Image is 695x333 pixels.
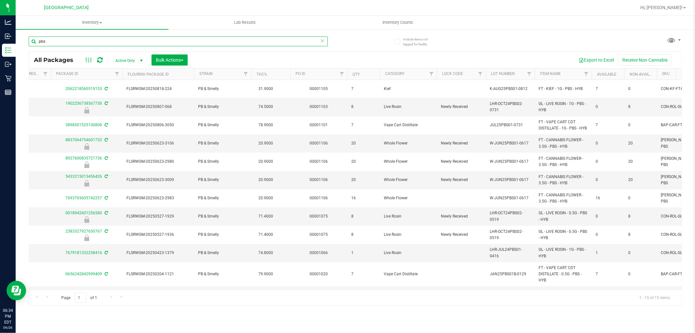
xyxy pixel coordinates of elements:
[337,68,347,80] a: Filter
[3,308,13,325] p: 06:34 PM EDT
[491,71,514,76] a: Lot Number
[310,159,328,164] a: 00001106
[198,86,247,92] span: PB & Smelly
[198,271,247,277] span: PB & Smelly
[640,5,683,10] span: Hi, [PERSON_NAME]!
[539,229,588,241] span: GL - LIVE ROSIN - 0.5G - PBS - HYB
[198,159,247,165] span: PB & Smelly
[198,104,247,110] span: PB & Smelly
[126,104,190,110] span: FLSRWGM-20250807-068
[628,195,653,201] span: 0
[56,293,103,303] span: Page of 1
[198,140,247,146] span: PB & Smelly
[104,101,108,106] span: Sync from Compliance System
[255,248,276,258] span: 74.8000
[56,71,78,76] a: Package ID
[65,86,102,91] a: 2062218560519153
[255,175,276,185] span: 20.9000
[5,61,11,68] inline-svg: Outbound
[255,102,276,112] span: 74.5000
[628,271,653,277] span: 0
[75,293,86,303] input: 1
[384,159,433,165] span: Whole Flower
[490,247,531,259] span: LHR-JUL24PBS01-0416
[351,177,376,183] span: 20
[225,20,265,25] span: Lab Results
[539,156,588,168] span: FT - CANNABIS FLOWER - 3.5G - PBS - HYB
[255,84,276,94] span: 31.9000
[384,271,433,277] span: Vape Cart Distillate
[596,122,620,128] span: 7
[198,195,247,201] span: PB & Smelly
[351,195,376,201] span: 16
[255,157,276,166] span: 20.9000
[50,235,123,241] div: Newly Received
[3,325,13,330] p: 09/26
[596,140,620,146] span: 0
[255,139,276,148] span: 20.9000
[596,232,620,238] span: 0
[596,250,620,256] span: 1
[351,122,376,128] span: 7
[351,271,376,277] span: 7
[310,214,328,219] a: 00001075
[104,123,108,127] span: Sync from Compliance System
[384,86,433,92] span: Kief
[581,68,592,80] a: Filter
[34,56,80,64] span: All Packages
[296,71,305,76] a: PO ID
[539,137,588,149] span: FT - CANNABIS FLOWER - 3.5G - PBS - HYB
[65,174,102,179] a: 5433215013456426
[65,229,102,234] a: 2383327927650767
[310,196,328,200] a: 00001106
[104,174,108,179] span: Sync from Compliance System
[351,104,376,110] span: 8
[596,271,620,277] span: 7
[255,230,276,239] span: 71.4000
[490,195,531,201] span: W-JUN25PBS01-0617
[104,196,108,200] span: Sync from Compliance System
[351,213,376,219] span: 8
[574,54,618,66] button: Export to Excel
[384,213,433,219] span: Live Rosin
[310,177,328,182] a: 00001106
[351,232,376,238] span: 8
[310,104,328,109] a: 00001103
[65,250,102,255] a: 7679181332258416
[104,86,108,91] span: Sync from Compliance System
[50,161,123,168] div: Newly Received
[539,86,588,92] span: FT - KIEF - 1G - PBS - HYB
[65,101,102,106] a: 1902256738567730
[384,250,433,256] span: Live Rosin
[65,196,102,200] a: 7693765605742257
[50,216,123,223] div: Newly Received
[5,33,11,39] inline-svg: Inbound
[441,213,482,219] span: Newly Received
[351,140,376,146] span: 20
[539,265,588,284] span: FT - VAPE CART CDT DISTILLATE - 0.5G - PBS - HYB
[628,104,653,110] span: 8
[374,20,422,25] span: Inventory Counts
[441,140,482,146] span: Newly Received
[126,195,190,201] span: FLSRWGM-20250623-2983
[104,138,108,142] span: Sync from Compliance System
[524,68,535,80] a: Filter
[539,192,588,204] span: FT - CANNABIS FLOWER - 3.5G - PBS - HYB
[596,86,620,92] span: 7
[65,123,102,127] a: 3898501525100808
[128,72,169,77] a: Flourish Package ID
[384,177,433,183] span: Whole Flower
[628,86,653,92] span: 0
[384,122,433,128] span: Vape Cart Distillate
[50,180,123,187] div: Newly Received
[126,122,190,128] span: FLSRWGM-20250806-3050
[321,16,474,29] a: Inventory Counts
[126,177,190,183] span: FLSRWGM-20250623-3009
[40,68,51,80] a: Filter
[441,177,482,183] span: Newly Received
[126,213,190,219] span: FLSRWGM-20250527-1929
[240,68,251,80] a: Filter
[198,213,247,219] span: PB & Smelly
[351,159,376,165] span: 20
[255,212,276,221] span: 71.4000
